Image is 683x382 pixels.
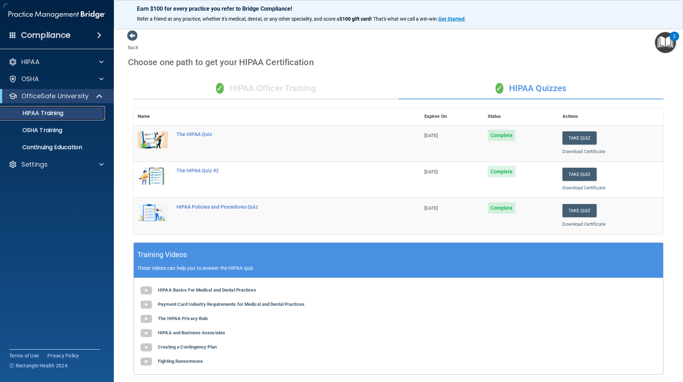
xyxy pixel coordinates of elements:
div: 2 [673,36,676,46]
button: Take Quiz [562,131,597,145]
button: Take Quiz [562,204,597,217]
th: Expires On [420,108,483,125]
span: [DATE] [424,169,438,174]
div: HIPAA Officer Training [133,78,398,99]
span: Complete [488,130,516,141]
a: Download Certificate [562,149,605,154]
p: OSHA [21,75,39,83]
div: HIPAA Policies and Procedures Quiz [176,204,385,210]
th: Name [133,108,172,125]
img: gray_youtube_icon.38fcd6cc.png [139,340,153,355]
img: gray_youtube_icon.38fcd6cc.png [139,355,153,369]
img: gray_youtube_icon.38fcd6cc.png [139,283,153,298]
p: Settings [21,160,48,169]
b: Creating a Contingency Plan [158,344,217,350]
span: Refer a friend at any practice, whether it's medical, dental, or any other speciality, and score a [137,16,339,22]
button: Take Quiz [562,168,597,181]
a: OSHA [9,75,104,83]
div: HIPAA Quizzes [398,78,663,99]
p: Earn $100 for every practice you refer to Bridge Compliance! [137,5,660,12]
img: PMB logo [9,7,105,22]
a: Terms of Use [9,352,39,359]
p: HIPAA Training [5,110,63,117]
img: gray_youtube_icon.38fcd6cc.png [139,326,153,340]
a: Settings [9,160,104,169]
span: ✓ [496,83,503,94]
b: HIPAA and Business Associates [158,330,225,335]
span: Ⓒ Rectangle Health 2024 [9,362,68,369]
b: The HIPAA Privacy Rule [158,316,208,321]
a: Download Certificate [562,221,605,227]
strong: Get Started [438,16,465,22]
button: Open Resource Center, 2 new notifications [655,32,676,53]
b: Payment Card Industry Requirements for Medical and Dental Practices [158,302,305,307]
b: Fighting Ransomware [158,359,203,364]
a: Back [128,36,138,50]
span: [DATE] [424,205,438,211]
a: Get Started [438,16,466,22]
b: HIPAA Basics For Medical and Dental Practices [158,287,256,293]
a: OfficeSafe University [9,92,103,100]
a: HIPAA [9,58,104,66]
img: gray_youtube_icon.38fcd6cc.png [139,312,153,326]
div: The HIPAA Quiz [176,131,385,137]
div: The HIPAA Quiz #2 [176,168,385,173]
p: Continuing Education [5,144,102,151]
span: Complete [488,202,516,214]
h4: Compliance [21,30,70,40]
a: Download Certificate [562,185,605,190]
span: ! That's what we call a win-win. [371,16,438,22]
span: Complete [488,166,516,177]
h5: Training Videos [137,248,187,261]
th: Status [483,108,558,125]
p: These videos can help you to answer the HIPAA quiz [137,265,660,271]
a: Privacy Policy [47,352,79,359]
img: gray_youtube_icon.38fcd6cc.png [139,298,153,312]
div: Choose one path to get your HIPAA Certification [128,52,669,73]
p: OSHA Training [5,127,62,134]
p: OfficeSafe University [21,92,89,100]
th: Actions [558,108,663,125]
p: HIPAA [21,58,39,66]
span: [DATE] [424,133,438,138]
span: ✓ [216,83,224,94]
strong: $100 gift card [339,16,371,22]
